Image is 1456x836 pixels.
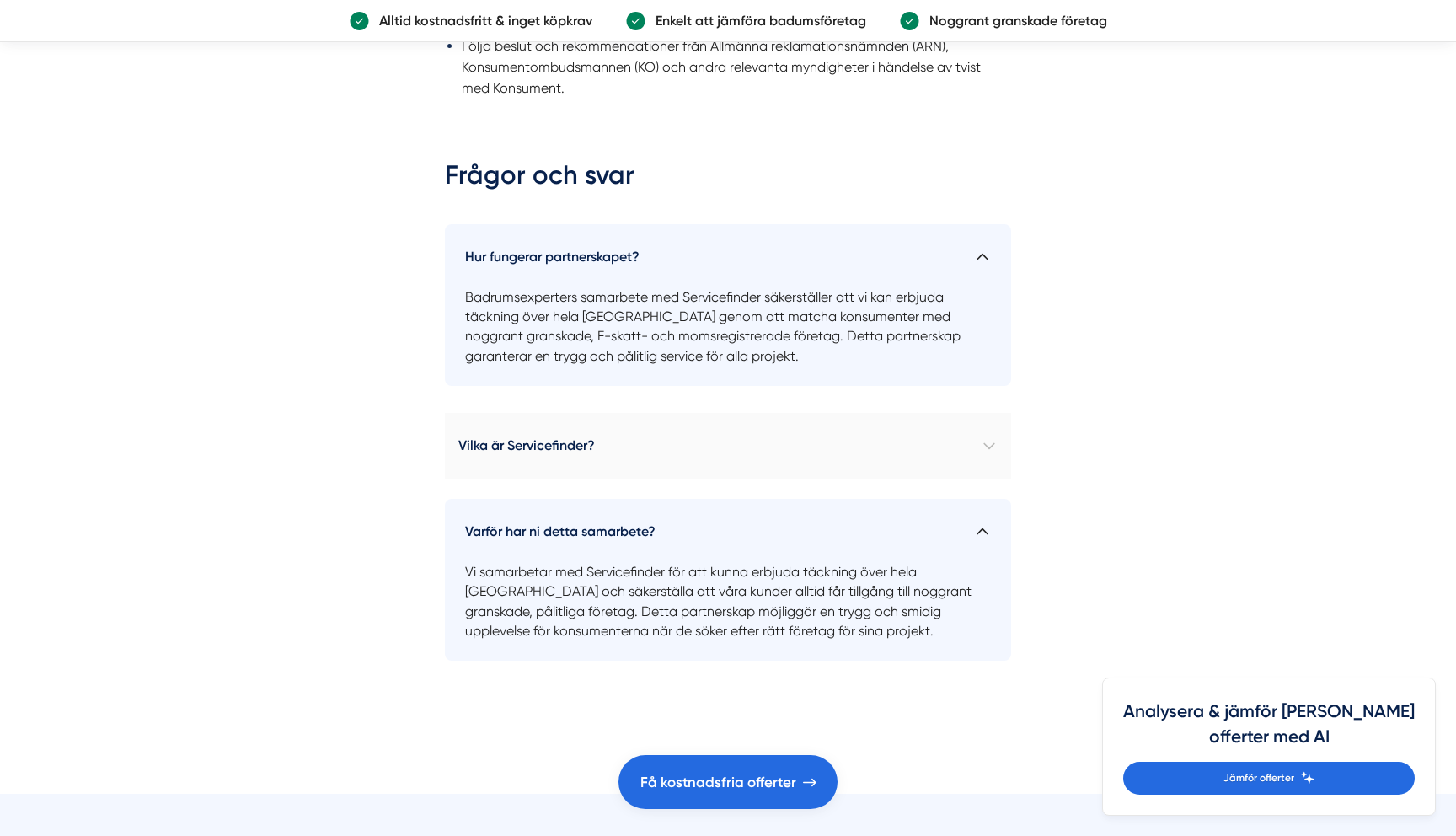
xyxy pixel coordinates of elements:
h4: Analysera & jämför [PERSON_NAME] offerter med AI [1123,699,1415,762]
p: Noggrant granskade företag [919,10,1107,31]
h4: Vilka är Servicefinder? [445,413,1011,479]
h2: Frågor och svar [445,157,1011,204]
p: Vi samarbetar med Servicefinder för att kunna erbjuda täckning över hela [GEOGRAPHIC_DATA] och sä... [445,551,1011,661]
a: Få kostnadsfria offerter [618,755,838,809]
a: Jämför offerter [1123,762,1415,795]
h4: Varför har ni detta samarbete? [445,499,1011,550]
p: Badrumsexperters samarbete med Servicefinder säkerställer att vi kan erbjuda täckning över hela [... [445,276,1011,385]
p: Alltid kostnadsfritt & inget köpkrav [369,10,592,31]
span: Jämför offerter [1223,770,1294,786]
p: Enkelt att jämföra badumsföretag [645,10,866,31]
span: Få kostnadsfria offerter [640,771,796,794]
h4: Hur fungerar partnerskapet? [445,224,1011,276]
li: Följa beslut och rekommendationer från Allmänna reklamationsnämnden (ARN), Konsumentombudsmannen ... [462,35,1011,99]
